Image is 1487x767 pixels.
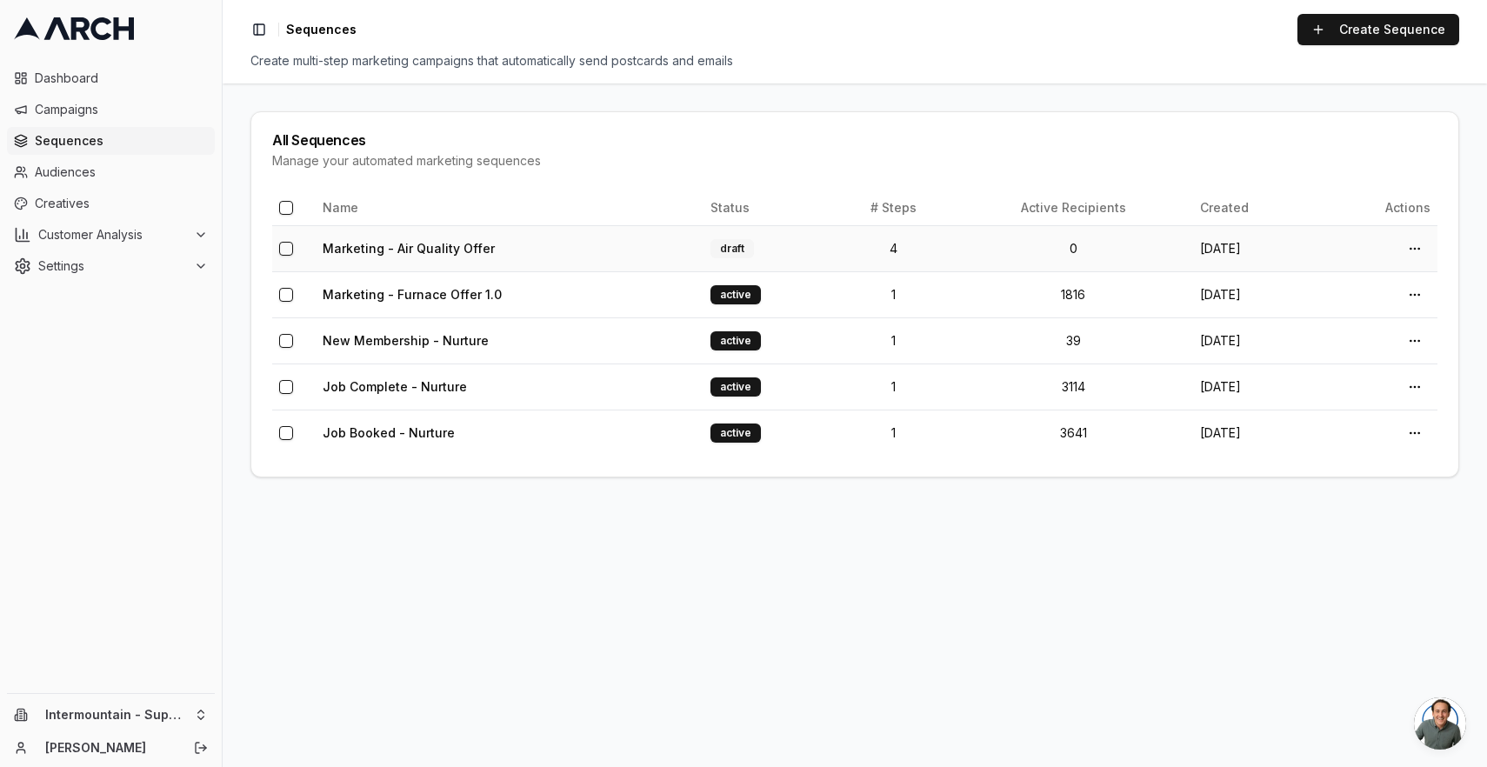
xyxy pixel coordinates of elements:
[286,21,357,38] nav: breadcrumb
[833,190,954,225] th: # Steps
[35,195,208,212] span: Creatives
[833,410,954,456] td: 1
[35,101,208,118] span: Campaigns
[953,271,1192,317] td: 1816
[833,363,954,410] td: 1
[35,70,208,87] span: Dashboard
[38,226,187,243] span: Customer Analysis
[323,333,489,348] a: New Membership - Nurture
[1193,190,1319,225] th: Created
[272,133,1437,147] div: All Sequences
[7,96,215,123] a: Campaigns
[272,152,1437,170] div: Manage your automated marketing sequences
[1193,363,1319,410] td: [DATE]
[710,285,761,304] div: active
[833,317,954,363] td: 1
[953,410,1192,456] td: 3641
[1193,410,1319,456] td: [DATE]
[316,190,703,225] th: Name
[833,271,954,317] td: 1
[7,64,215,92] a: Dashboard
[323,379,467,394] a: Job Complete - Nurture
[1193,271,1319,317] td: [DATE]
[189,736,213,760] button: Log out
[710,377,761,397] div: active
[7,127,215,155] a: Sequences
[703,190,833,225] th: Status
[1193,225,1319,271] td: [DATE]
[833,225,954,271] td: 4
[7,252,215,280] button: Settings
[1193,317,1319,363] td: [DATE]
[323,241,495,256] a: Marketing - Air Quality Offer
[323,425,455,440] a: Job Booked - Nurture
[45,707,187,723] span: Intermountain - Superior Water & Air
[953,317,1192,363] td: 39
[38,257,187,275] span: Settings
[250,52,1459,70] div: Create multi-step marketing campaigns that automatically send postcards and emails
[1318,190,1437,225] th: Actions
[7,701,215,729] button: Intermountain - Superior Water & Air
[953,190,1192,225] th: Active Recipients
[710,331,761,350] div: active
[286,21,357,38] span: Sequences
[1414,697,1466,750] div: Open chat
[953,225,1192,271] td: 0
[35,132,208,150] span: Sequences
[7,221,215,249] button: Customer Analysis
[7,158,215,186] a: Audiences
[7,190,215,217] a: Creatives
[45,739,175,757] a: [PERSON_NAME]
[323,287,502,302] a: Marketing - Furnace Offer 1.0
[1297,14,1459,45] a: Create Sequence
[35,163,208,181] span: Audiences
[710,239,754,258] div: draft
[710,424,761,443] div: active
[953,363,1192,410] td: 3114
